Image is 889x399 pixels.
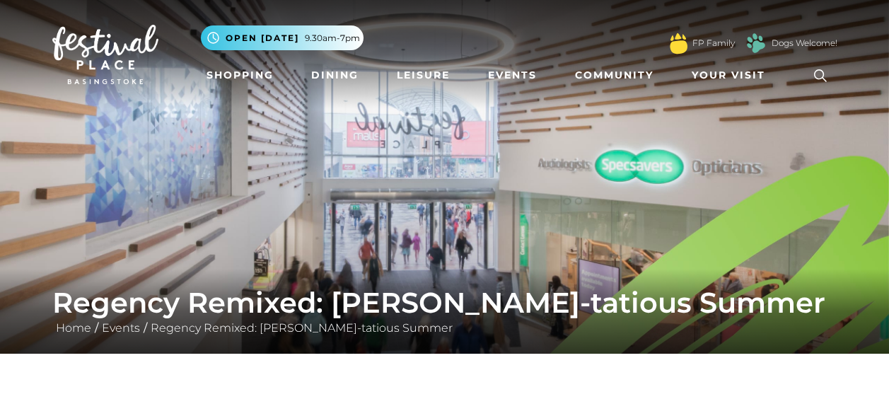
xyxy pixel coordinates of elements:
a: Dogs Welcome! [772,37,837,50]
a: FP Family [692,37,735,50]
a: Leisure [391,62,455,88]
a: Dining [306,62,364,88]
a: Home [52,321,95,335]
span: Your Visit [692,68,765,83]
div: / / [42,286,848,337]
img: Festival Place Logo [52,25,158,84]
h1: Regency Remixed: [PERSON_NAME]-tatious Summer [52,286,837,320]
a: Community [569,62,659,88]
span: 9.30am-7pm [305,32,360,45]
a: Regency Remixed: [PERSON_NAME]-tatious Summer [147,321,456,335]
a: Events [482,62,542,88]
a: Events [98,321,144,335]
a: Shopping [201,62,279,88]
span: Open [DATE] [226,32,299,45]
a: Your Visit [686,62,778,88]
button: Open [DATE] 9.30am-7pm [201,25,364,50]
